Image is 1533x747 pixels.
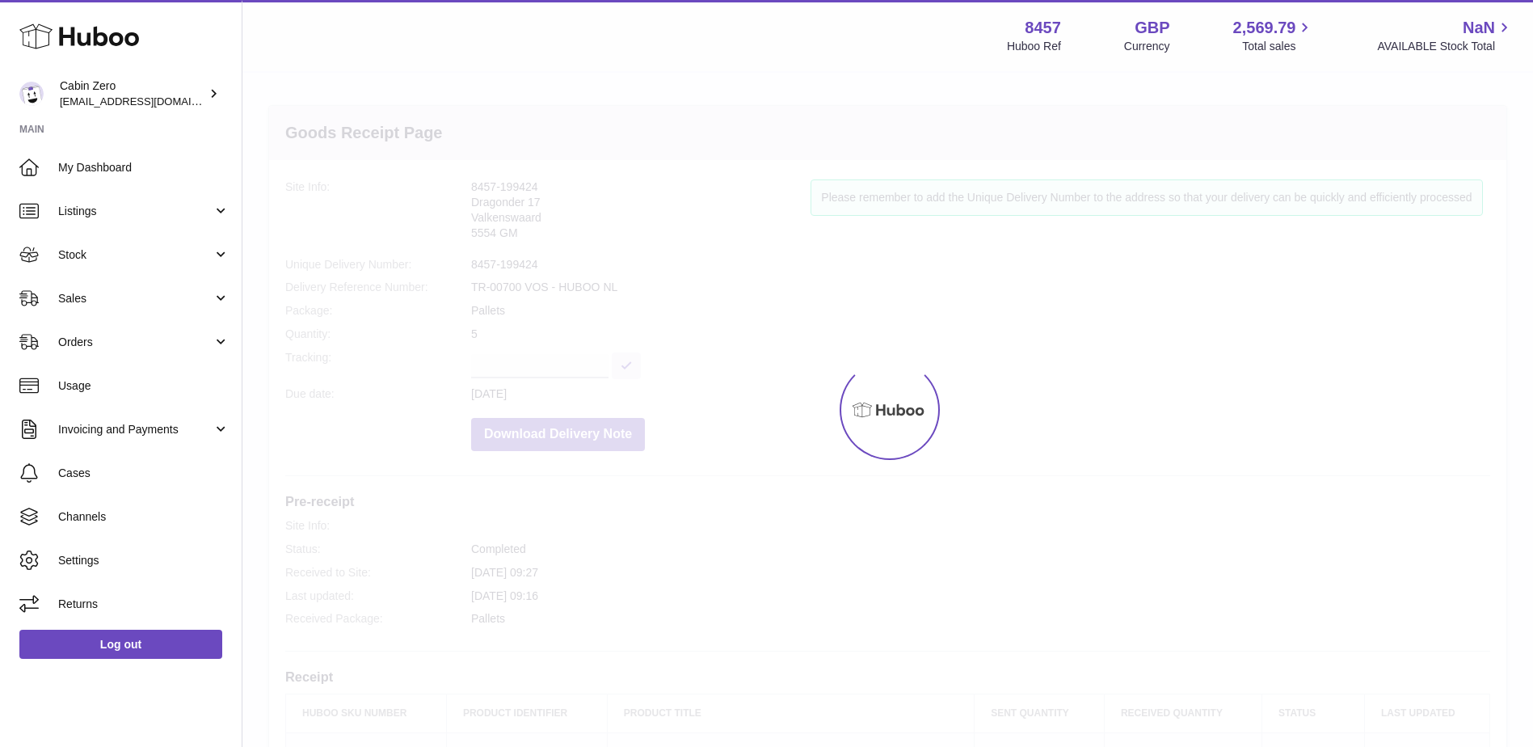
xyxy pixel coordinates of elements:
[60,78,205,109] div: Cabin Zero
[58,378,230,394] span: Usage
[1377,39,1514,54] span: AVAILABLE Stock Total
[58,247,213,263] span: Stock
[60,95,238,108] span: [EMAIL_ADDRESS][DOMAIN_NAME]
[1233,17,1315,54] a: 2,569.79 Total sales
[58,509,230,525] span: Channels
[58,291,213,306] span: Sales
[58,597,230,612] span: Returns
[58,204,213,219] span: Listings
[1233,17,1296,39] span: 2,569.79
[1463,17,1495,39] span: NaN
[1124,39,1170,54] div: Currency
[58,466,230,481] span: Cases
[58,160,230,175] span: My Dashboard
[1025,17,1061,39] strong: 8457
[1007,39,1061,54] div: Huboo Ref
[58,335,213,350] span: Orders
[19,630,222,659] a: Log out
[19,82,44,106] img: internalAdmin-8457@internal.huboo.com
[1135,17,1169,39] strong: GBP
[58,422,213,437] span: Invoicing and Payments
[1242,39,1314,54] span: Total sales
[58,553,230,568] span: Settings
[1377,17,1514,54] a: NaN AVAILABLE Stock Total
